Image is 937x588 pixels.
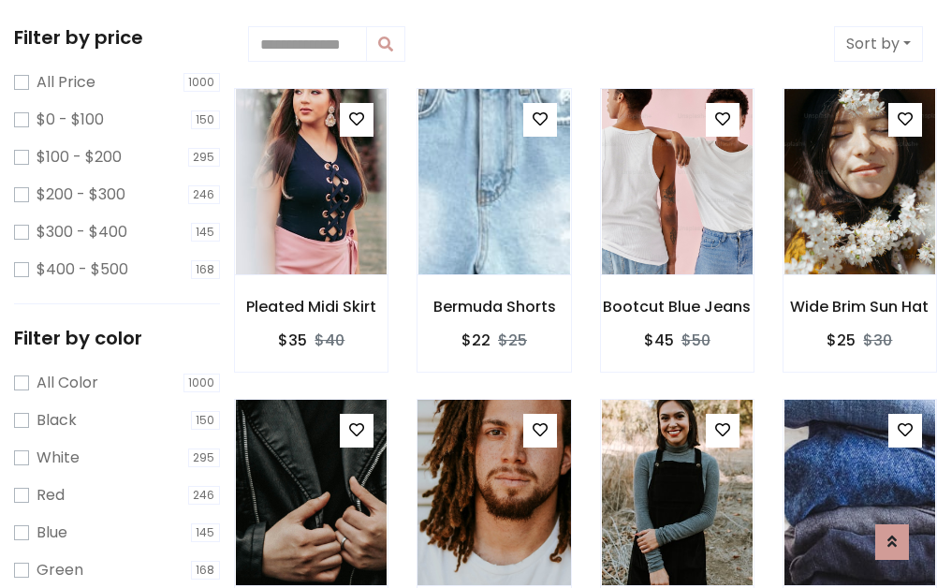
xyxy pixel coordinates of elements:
[37,409,77,432] label: Black
[37,447,80,469] label: White
[37,109,104,131] label: $0 - $100
[188,486,221,505] span: 246
[191,411,221,430] span: 150
[37,146,122,169] label: $100 - $200
[827,331,856,349] h6: $25
[183,73,221,92] span: 1000
[601,298,754,316] h6: Bootcut Blue Jeans
[315,330,344,351] del: $40
[834,26,923,62] button: Sort by
[461,331,490,349] h6: $22
[191,223,221,242] span: 145
[191,110,221,129] span: 150
[188,185,221,204] span: 246
[681,330,710,351] del: $50
[37,484,65,507] label: Red
[191,561,221,580] span: 168
[37,372,98,394] label: All Color
[191,260,221,279] span: 168
[37,184,125,206] label: $200 - $300
[191,523,221,542] span: 145
[14,26,220,49] h5: Filter by price
[498,330,527,351] del: $25
[644,331,674,349] h6: $45
[188,148,221,167] span: 295
[37,71,95,94] label: All Price
[14,327,220,349] h5: Filter by color
[783,298,936,316] h6: Wide Brim Sun Hat
[37,522,67,544] label: Blue
[37,559,83,581] label: Green
[863,330,892,351] del: $30
[417,298,570,316] h6: Bermuda Shorts
[188,448,221,467] span: 295
[37,258,128,281] label: $400 - $500
[278,331,307,349] h6: $35
[37,221,127,243] label: $300 - $400
[183,374,221,392] span: 1000
[235,298,388,316] h6: Pleated Midi Skirt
